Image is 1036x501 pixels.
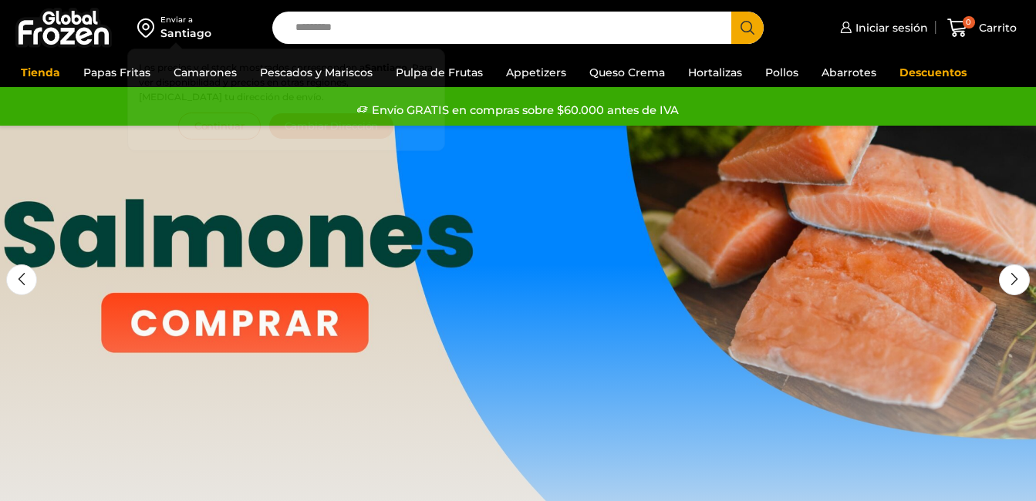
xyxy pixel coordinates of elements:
span: 0 [963,16,975,29]
a: Abarrotes [814,58,884,87]
p: Los precios y el stock mostrados corresponden a . Para ver disponibilidad y precios en otras regi... [139,60,434,105]
button: Continuar [178,113,261,140]
button: Search button [731,12,764,44]
strong: Santiago [365,62,407,73]
a: Iniciar sesión [836,12,928,43]
span: Carrito [975,20,1017,35]
a: Pollos [758,58,806,87]
div: Santiago [160,25,211,41]
a: Papas Fritas [76,58,158,87]
a: Queso Crema [582,58,673,87]
span: Iniciar sesión [852,20,928,35]
a: Hortalizas [680,58,750,87]
img: address-field-icon.svg [137,15,160,41]
a: Tienda [13,58,68,87]
a: 0 Carrito [943,10,1021,46]
button: Cambiar Dirección [268,113,395,140]
a: Appetizers [498,58,574,87]
a: Descuentos [892,58,974,87]
div: Enviar a [160,15,211,25]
